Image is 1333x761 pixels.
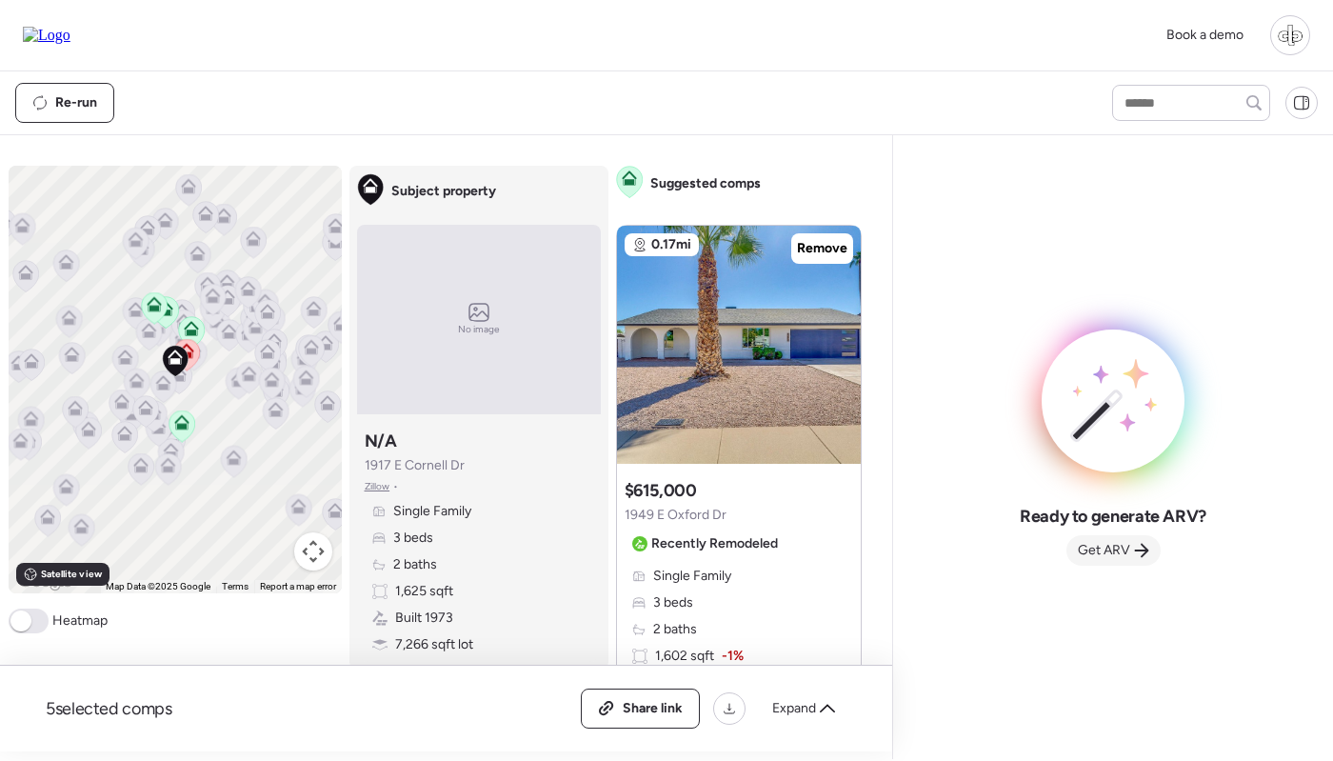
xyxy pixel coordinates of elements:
span: Book a demo [1166,27,1243,43]
span: Subject property [391,182,496,201]
button: Map camera controls [294,532,332,571]
a: Report a map error [260,581,336,591]
span: Share link [623,699,683,718]
span: Suggested comps [650,174,761,193]
span: Satellite view [41,567,102,582]
a: Terms [222,581,249,591]
span: Built 1973 [395,609,453,628]
span: Get ARV [1078,541,1130,560]
a: Open this area in Google Maps (opens a new window) [13,569,76,593]
span: 0.17mi [651,235,691,254]
span: No image [458,322,500,337]
img: Logo [23,27,70,44]
span: Single Family [393,502,471,521]
span: Expand [772,699,816,718]
span: 2 baths [653,620,697,639]
h3: N/A [365,430,397,452]
span: Re-run [55,93,97,112]
span: 1917 E Cornell Dr [365,456,465,475]
span: Heatmap [52,611,108,631]
span: 5 selected comps [46,697,172,720]
span: 1949 E Oxford Dr [625,506,726,525]
span: 1,602 sqft [655,647,714,666]
img: Google [13,569,76,593]
h3: $615,000 [625,479,697,502]
span: -1% [722,647,744,666]
span: Single Family [653,567,731,586]
span: 3 beds [653,593,693,612]
span: • [393,479,398,494]
span: Ready to generate ARV? [1020,505,1206,528]
span: Remove [797,239,847,258]
span: 1,625 sqft [395,582,453,601]
span: Map Data ©2025 Google [106,581,210,591]
span: 7,266 sqft lot [395,635,473,654]
span: Recently Remodeled [651,534,778,553]
span: Zillow [365,479,390,494]
span: 3 beds [393,529,433,548]
span: 2 baths [393,555,437,574]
